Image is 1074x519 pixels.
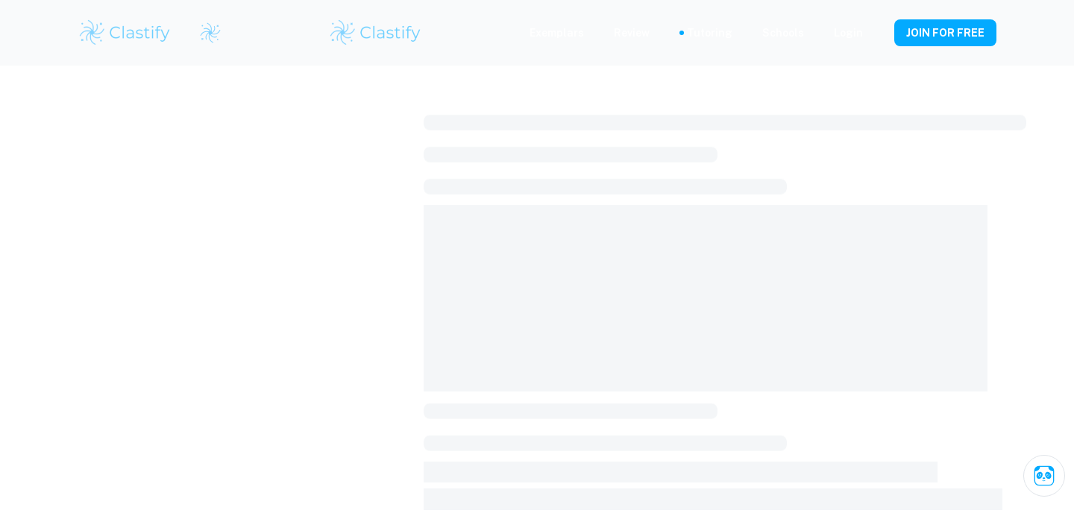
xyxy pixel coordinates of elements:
img: Clastify logo [328,18,423,48]
a: Login [834,25,863,41]
img: Clastify logo [78,18,172,48]
p: Review [614,25,650,41]
a: Schools [762,25,804,41]
button: JOIN FOR FREE [894,19,996,46]
p: Exemplars [530,25,584,41]
button: Ask Clai [1023,455,1065,497]
img: Clastify logo [199,22,222,44]
a: Clastify logo [190,22,222,44]
button: Help and Feedback [875,29,882,37]
a: Tutoring [687,25,732,41]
